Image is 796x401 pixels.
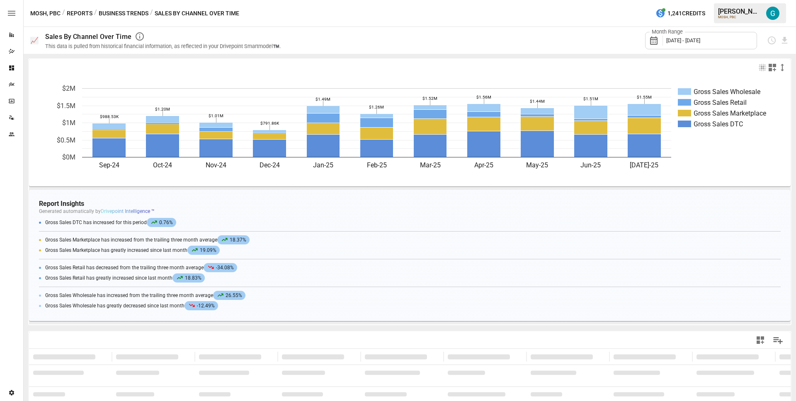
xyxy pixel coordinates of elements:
[667,8,705,19] span: 1,241 Credits
[217,235,250,244] span: 18.37%
[594,351,605,362] button: Sort
[100,114,119,119] text: $988.53K
[206,161,226,169] text: Nov-24
[62,85,75,92] text: $2M
[420,161,441,169] text: Mar-25
[262,351,274,362] button: Sort
[650,28,685,36] label: Month Range
[694,99,747,106] text: Gross Sales Retail
[583,97,598,101] text: $1.51M
[62,119,75,127] text: $1M
[45,247,222,253] span: Gross Sales Marketplace has greatly increased since last month
[150,8,153,19] div: /
[213,291,245,300] span: 26.55%
[57,136,75,144] text: $0.5M
[184,301,218,310] span: -12.49%
[45,292,248,298] span: Gross Sales Wholesale has increased from the trailing three month average
[39,200,781,208] h4: Report Insights
[209,114,223,118] text: $1.01M
[45,43,281,49] div: This data is pulled from historical financial information, as reflected in your Drivepoint Smartm...
[45,265,239,271] span: Gross Sales Retail has decreased from the trailing three month average
[580,161,601,169] text: Jun-25
[511,351,522,362] button: Sort
[760,351,771,362] button: Sort
[62,153,75,161] text: $0M
[30,36,39,44] div: 📈
[313,161,333,169] text: Jan-25
[694,109,766,117] text: Gross Sales Marketplace
[45,275,207,281] span: Gross Sales Retail has greatly increased since last month
[367,161,387,169] text: Feb-25
[96,351,108,362] button: Sort
[530,99,545,104] text: $1.44M
[39,208,781,214] p: Generated automatically by
[67,8,92,19] button: Reports
[101,208,155,214] span: Drivepoint Intelligence ™
[179,351,191,362] button: Sort
[780,36,789,45] button: Download report
[769,331,787,350] button: Manage Columns
[204,263,237,272] span: -34.08%
[666,37,700,43] span: [DATE] - [DATE]
[694,120,743,128] text: Gross Sales DTC
[62,8,65,19] div: /
[526,161,548,169] text: May-25
[94,8,97,19] div: /
[630,161,658,169] text: [DATE]-25
[153,161,172,169] text: Oct-24
[767,36,777,45] button: Schedule report
[718,7,761,15] div: [PERSON_NAME]
[761,2,784,25] button: Gavin Acres
[369,105,384,109] text: $1.26M
[345,351,357,362] button: Sort
[45,303,220,309] span: Gross Sales Wholesale has greatly decreased since last month
[677,351,688,362] button: Sort
[652,6,709,21] button: 1,241Credits
[30,8,61,19] button: MOSH, PBC
[476,95,491,99] text: $1.56M
[45,220,178,225] span: Gross Sales DTC has increased for this period
[147,218,176,227] span: 0.76%
[428,351,439,362] button: Sort
[155,107,170,111] text: $1.20M
[718,15,761,19] div: MOSH, PBC
[474,161,493,169] text: Apr-25
[315,97,330,101] text: $1.49M
[172,273,205,283] span: 18.83%
[694,88,760,96] text: Gross Sales Wholesale
[637,95,652,99] text: $1.55M
[45,237,252,243] span: Gross Sales Marketplace has increased from the trailing three month average
[99,161,119,169] text: Sep-24
[422,96,437,101] text: $1.52M
[45,33,131,41] div: Sales By Channel Over Time
[29,76,784,186] svg: A chart.
[57,102,75,110] text: $1.5M
[766,7,779,20] img: Gavin Acres
[187,246,220,255] span: 19.09%
[260,121,279,126] text: $791.86K
[260,161,280,169] text: Dec-24
[99,8,148,19] button: Business Trends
